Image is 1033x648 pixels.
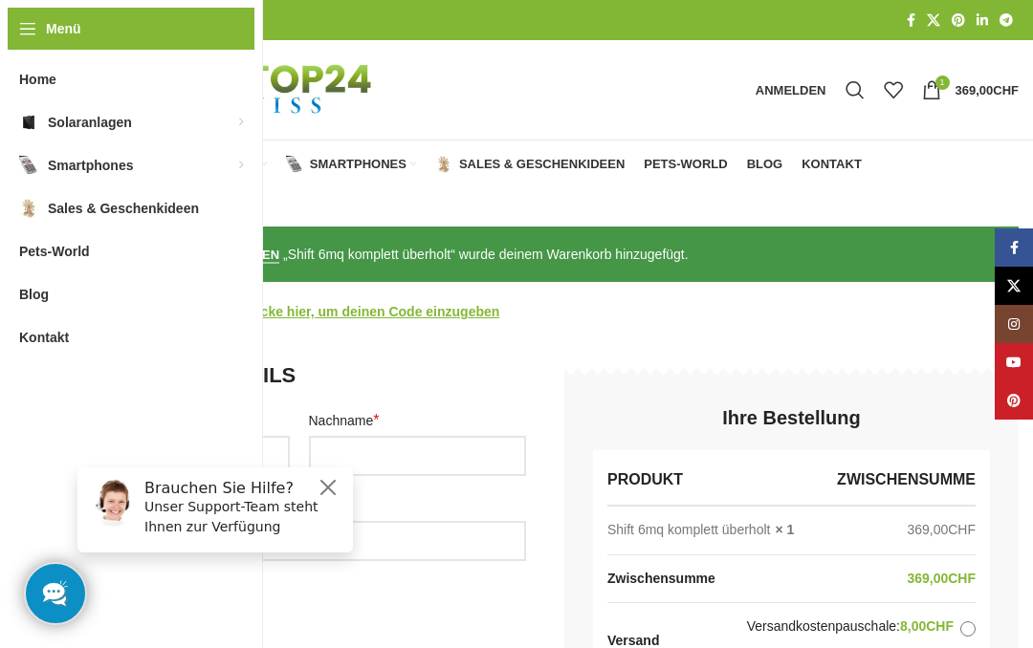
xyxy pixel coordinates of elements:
[310,157,407,172] span: Smartphones
[995,267,1033,305] a: X Social Link
[607,455,792,505] th: Produkt
[995,381,1033,420] a: Pinterest Social Link
[19,234,90,269] span: Pets-World
[286,145,416,184] a: Smartphones
[72,227,1019,282] div: „Shift 6mq komplett überholt“ wurde deinem Warenkorb hinzugefügt.
[644,157,727,172] span: Pets-World
[607,555,725,603] th: Zwischensumme
[756,84,826,97] span: Anmelden
[926,618,954,634] span: CHF
[309,410,527,431] label: Nachname
[901,8,921,33] a: Facebook Social Link
[46,18,81,39] span: Menü
[946,8,971,33] a: Pinterest Social Link
[775,521,794,540] strong: × 1
[19,277,49,312] span: Blog
[921,8,946,33] a: X Social Link
[82,45,279,85] p: Unser Support-Team steht Ihnen zur Verfügung
[935,76,950,90] span: 1
[128,145,267,184] a: Solaranlagen
[19,113,38,132] img: Solaranlagen
[802,157,862,172] span: Kontakt
[459,157,625,172] span: Sales & Geschenkideen
[244,301,500,322] a: Gutscheincode eingeben
[912,71,1028,109] a: 1 369,00CHF
[948,571,976,586] span: CHF
[72,580,526,601] label: Land / Region
[644,145,727,184] a: Pets-World
[254,24,277,47] button: Close
[907,571,976,586] bdi: 369,00
[722,404,860,431] h4: Ihre Bestellung
[836,71,874,109] a: Suche
[19,320,69,355] span: Kontakt
[948,522,976,537] span: CHF
[995,228,1033,267] a: Facebook Social Link
[792,455,977,505] th: Zwischensumme
[746,71,836,109] a: Anmelden
[747,157,783,172] span: Blog
[48,191,199,226] span: Sales & Geschenkideen
[72,361,526,391] h3: Rechnungsdetails
[72,301,499,322] div: Hast du einen Gutschein?
[907,522,976,537] bdi: 369,00
[747,145,783,184] a: Blog
[956,83,1019,97] bdi: 369,00
[48,105,132,140] span: Solaranlagen
[19,156,38,175] img: Smartphones
[802,145,862,184] a: Kontakt
[993,83,1019,97] span: CHF
[435,156,452,173] img: Sales & Geschenkideen
[607,521,770,540] span: Shift 6mq komplett überholt
[971,8,994,33] a: LinkedIn Social Link
[286,156,303,173] img: Smartphones
[27,27,75,75] img: Customer service
[994,8,1019,33] a: Telegram Social Link
[82,27,279,45] h6: Brauchen Sie Hilfe?
[435,145,625,184] a: Sales & Geschenkideen
[62,145,871,184] div: Hauptnavigation
[874,71,912,109] div: Meine Wunschliste
[680,617,976,637] label: Versandkostenpauschale:
[995,305,1033,343] a: Instagram Social Link
[900,618,954,634] bdi: 8,00
[48,148,133,183] span: Smartphones
[995,343,1033,381] a: YouTube Social Link
[19,199,38,218] img: Sales & Geschenkideen
[19,62,56,97] span: Home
